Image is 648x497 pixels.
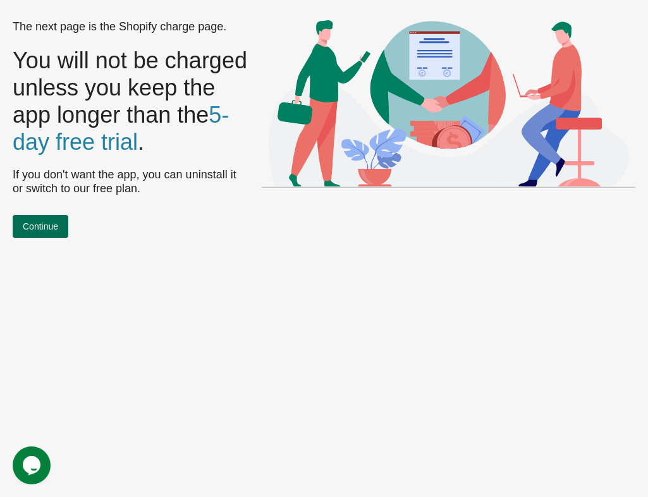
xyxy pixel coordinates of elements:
[13,47,249,156] p: You will not be charged unless you keep the app longer than the .
[23,221,58,231] span: Continue
[13,215,68,238] button: Continue
[13,168,249,195] p: If you don't want the app, you can uninstall it or switch to our free plan.
[13,20,249,34] p: The next page is the Shopify charge page.
[13,446,53,484] iframe: chat widget
[13,102,229,155] span: 5-day free trial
